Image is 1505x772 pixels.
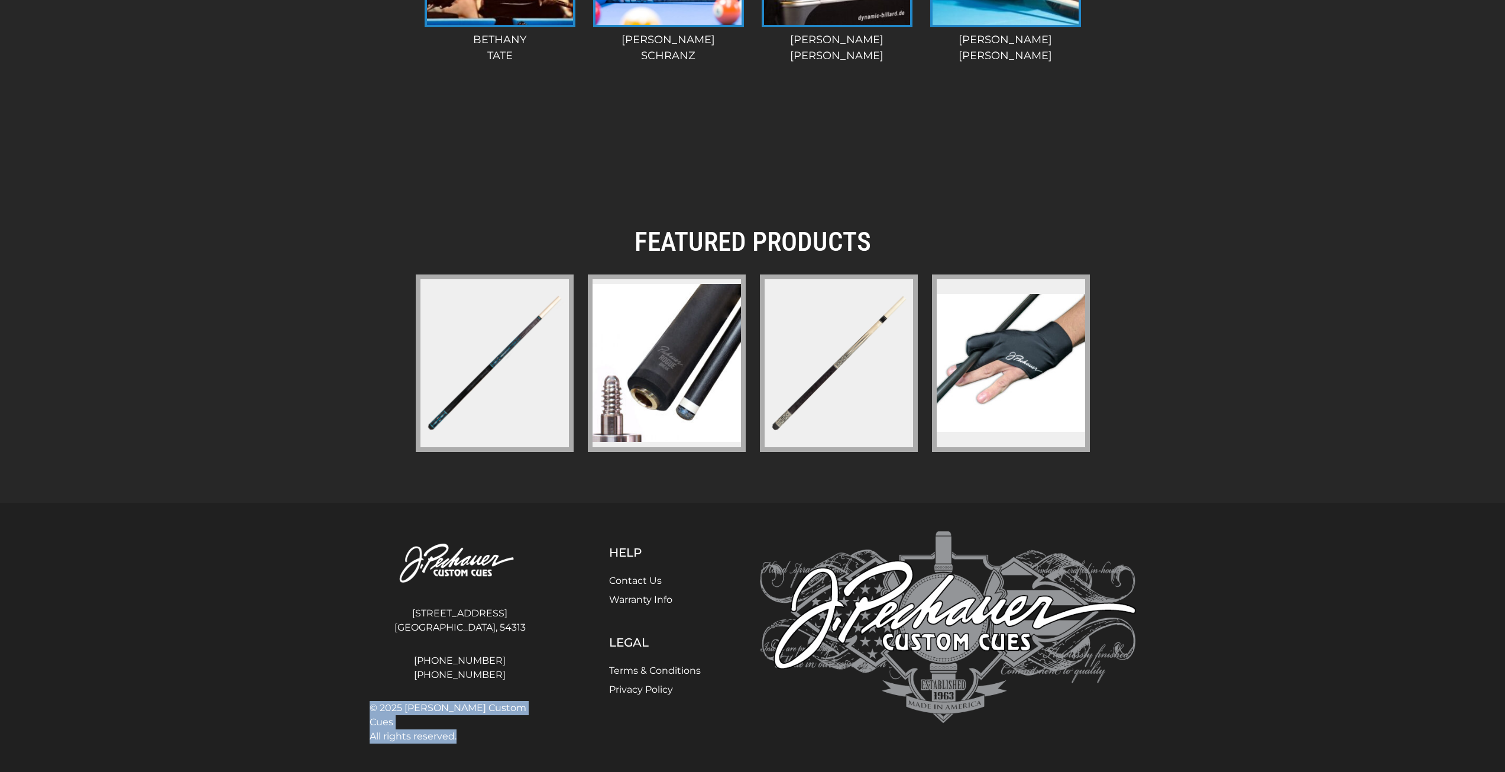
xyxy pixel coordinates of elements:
[609,635,701,650] h5: Legal
[370,701,551,744] span: © 2025 [PERSON_NAME] Custom Cues All rights reserved.
[416,274,574,452] a: pl-31-limited-edition
[589,32,748,64] div: [PERSON_NAME] Schranz
[370,654,551,668] a: [PHONE_NUMBER]
[370,602,551,639] address: [STREET_ADDRESS] [GEOGRAPHIC_DATA], 54313
[418,286,571,440] img: pl-31-limited-edition
[609,684,673,695] a: Privacy Policy
[609,575,662,586] a: Contact Us
[937,294,1085,432] img: pechauer-glove-copy
[420,32,580,64] div: Bethany Tate
[760,274,918,452] a: jp-series-r-jp24-r
[926,32,1085,64] div: [PERSON_NAME] [PERSON_NAME]
[760,531,1136,723] img: Pechauer Custom Cues
[609,665,701,676] a: Terms & Conditions
[370,531,551,597] img: Pechauer Custom Cues
[370,668,551,682] a: [PHONE_NUMBER]
[588,274,746,452] a: pechauer-piloted-rogue-carbon-break-shaft-pro-series
[758,32,917,64] div: [PERSON_NAME] [PERSON_NAME]
[416,226,1090,258] h2: FEATURED PRODUCTS
[609,545,701,560] h5: Help
[932,274,1090,452] a: pechauer-glove-copy
[593,284,741,442] img: pechauer-piloted-rogue-carbon-break-shaft-pro-series
[762,286,915,440] img: jp-series-r-jp24-r
[609,594,672,605] a: Warranty Info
